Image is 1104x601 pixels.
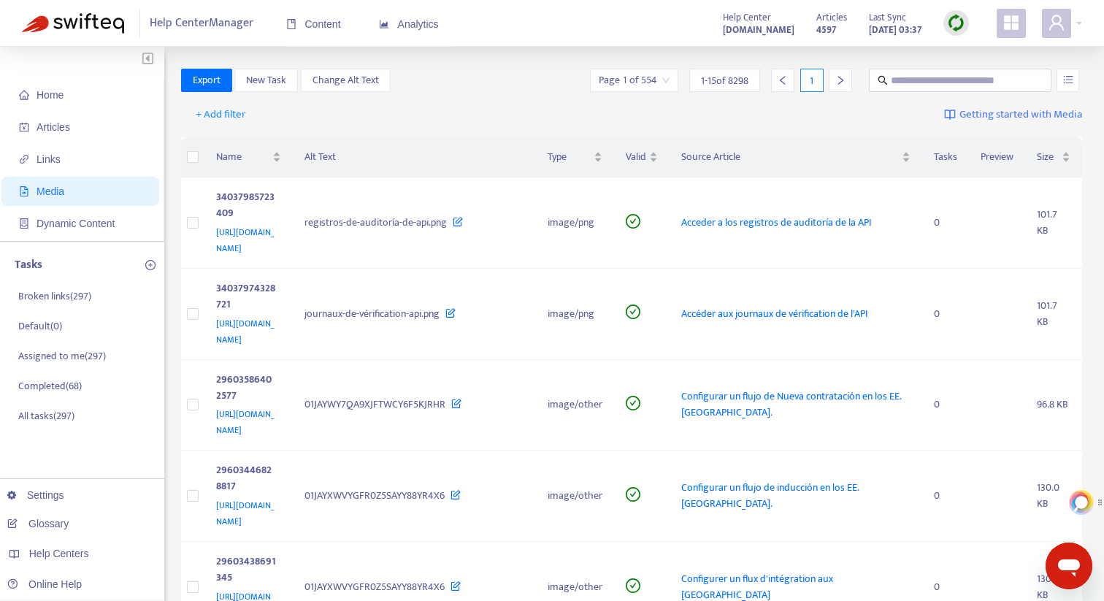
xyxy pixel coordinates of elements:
[816,9,847,26] span: Articles
[622,396,637,410] span: check-circle
[293,137,532,177] th: Alt Text
[1025,137,1082,177] th: Size
[304,578,445,595] span: 01JAYXWVYGFR0Z5SAYY88YR4X6
[216,498,274,529] span: [URL][DOMAIN_NAME]
[928,397,951,413] div: 0
[944,109,956,120] img: image-link
[678,305,865,322] span: Accéder aux journaux de vérification de l'API
[835,75,846,85] span: right
[1046,543,1092,589] iframe: Button to launch messaging window, conversation in progress
[286,19,296,29] span: book
[304,487,445,504] span: 01JAYXWVYGFR0Z5SAYY88YR4X6
[18,288,91,304] p: Broken links ( 297 )
[928,215,951,231] div: 0
[19,186,29,196] span: file-image
[928,579,951,595] div: 0
[15,256,42,274] p: Tasks
[37,89,64,101] span: Home
[622,487,637,502] span: check-circle
[216,149,269,165] span: Name
[1037,207,1070,239] div: 101.7 KB
[7,518,69,529] a: Glossary
[19,218,29,229] span: container
[18,378,82,394] p: Completed ( 68 )
[532,360,610,451] td: image/other
[18,318,62,334] p: Default ( 0 )
[150,9,253,37] span: Help Center Manager
[975,388,1013,421] img: media-preview
[916,137,963,177] th: Tasks
[975,480,1013,512] img: media-preview
[19,122,29,132] span: account-book
[544,149,587,165] span: Type
[678,388,897,421] span: Configurar un flujo de Nueva contratación en los EE. [GEOGRAPHIC_DATA].
[216,189,276,224] div: 34037985723409
[622,149,643,165] span: Valid
[1037,480,1070,512] div: 130.0 KB
[18,408,74,424] p: All tasks ( 297 )
[216,225,274,256] span: [URL][DOMAIN_NAME]
[286,18,341,30] span: Content
[622,578,637,593] span: check-circle
[7,489,64,501] a: Settings
[37,121,70,133] span: Articles
[246,72,286,88] span: New Task
[666,137,916,177] th: Source Article
[216,280,276,315] div: 34037974328721
[216,554,276,589] div: 29603438691345
[723,22,794,38] strong: [DOMAIN_NAME]
[196,106,246,123] span: + Add filter
[678,149,893,165] span: Source Article
[622,305,637,319] span: check-circle
[304,305,440,322] span: journaux-de-vérification-api.png
[1048,14,1065,31] span: user
[22,13,124,34] img: Swifteq
[193,72,221,88] span: Export
[145,260,156,270] span: plus-circle
[313,72,379,88] span: Change Alt Text
[678,479,855,512] span: Configurar un flujo de inducción en los EE. [GEOGRAPHIC_DATA].
[37,218,115,229] span: Dynamic Content
[532,451,610,542] td: image/other
[532,137,610,177] th: Type
[963,137,1025,177] th: Preview
[379,19,389,29] span: area-chart
[928,488,951,504] div: 0
[778,75,788,85] span: left
[869,22,921,38] strong: [DATE] 03:37
[959,107,1082,123] span: Getting started with Media
[185,103,257,126] button: + Add filter
[37,153,61,165] span: Links
[304,214,447,231] span: registros-de-auditoría-de-api.png
[304,396,445,413] span: 01JAYWY7QA9XJFTWCY6F5KJRHR
[947,14,965,32] img: sync.dc5367851b00ba804db3.png
[216,316,274,347] span: [URL][DOMAIN_NAME]
[37,185,64,197] span: Media
[1037,298,1070,330] div: 101.7 KB
[301,69,391,92] button: Change Alt Text
[878,75,888,85] span: search
[622,214,637,229] span: check-circle
[678,214,868,231] span: Acceder a los registros de auditoría de la API
[216,372,276,407] div: 29603586402577
[1003,14,1020,31] span: appstore
[216,462,276,497] div: 29603446828817
[532,269,610,360] td: image/png
[19,90,29,100] span: home
[379,18,439,30] span: Analytics
[204,137,293,177] th: Name
[1057,69,1079,92] button: unordered-list
[701,73,748,88] span: 1 - 15 of 8298
[7,578,82,590] a: Online Help
[816,22,836,38] strong: 4597
[800,69,824,92] div: 1
[1037,149,1059,165] span: Size
[723,9,771,26] span: Help Center
[29,548,89,559] span: Help Centers
[610,137,666,177] th: Valid
[216,407,274,437] span: [URL][DOMAIN_NAME]
[181,69,232,92] button: Export
[1063,74,1073,85] span: unordered-list
[19,154,29,164] span: link
[928,306,951,322] div: 0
